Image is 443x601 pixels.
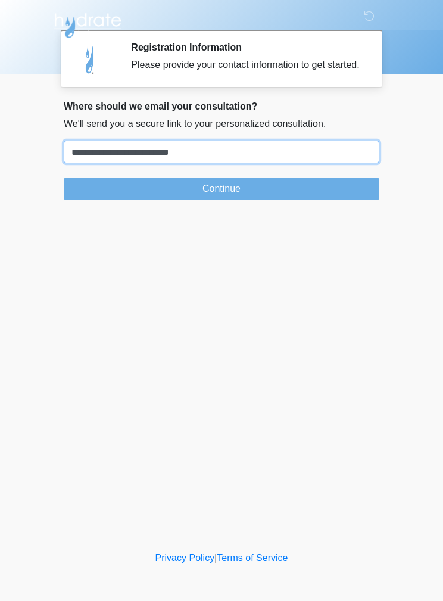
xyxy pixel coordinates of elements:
div: Please provide your contact information to get started. [131,58,361,72]
a: | [214,553,217,563]
a: Terms of Service [217,553,288,563]
img: Agent Avatar [73,42,108,77]
a: Privacy Policy [155,553,215,563]
button: Continue [64,178,379,200]
h2: Where should we email your consultation? [64,101,379,112]
p: We'll send you a secure link to your personalized consultation. [64,117,379,131]
img: Hydrate IV Bar - Flagstaff Logo [52,9,123,39]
